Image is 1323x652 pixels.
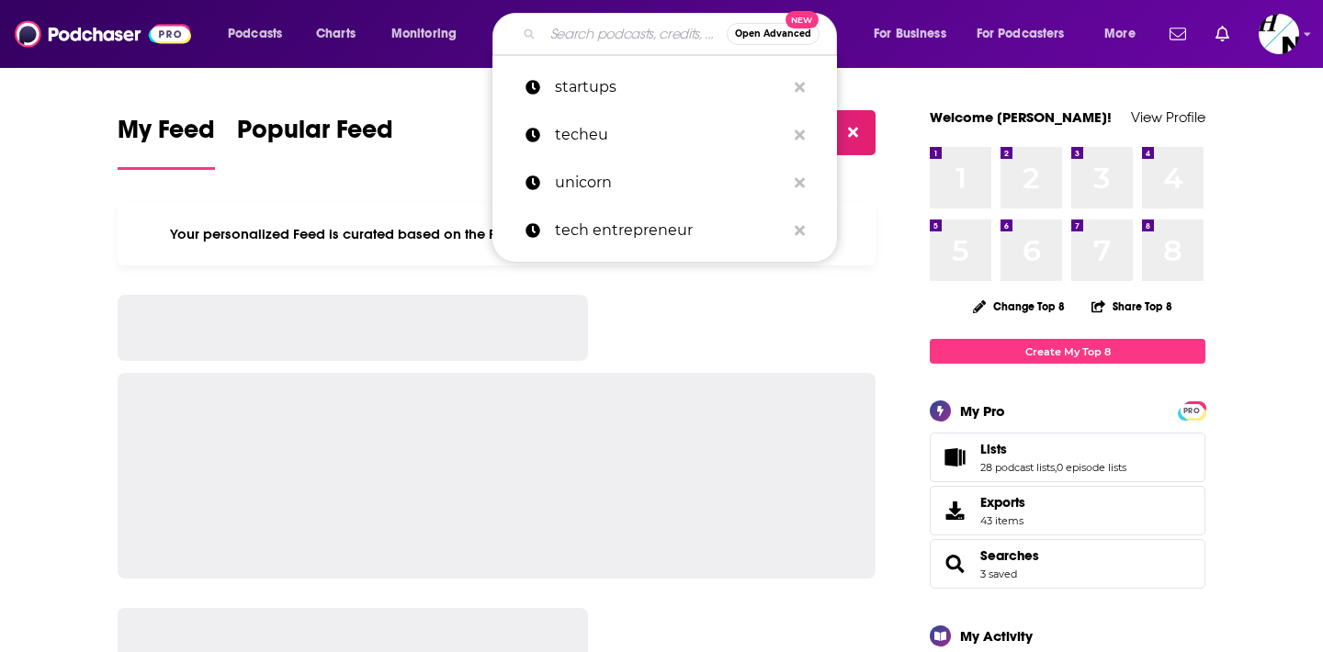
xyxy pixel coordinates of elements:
a: techeu [492,111,837,159]
button: open menu [1091,19,1159,49]
span: Monitoring [391,21,457,47]
a: Popular Feed [237,114,393,170]
a: Welcome [PERSON_NAME]! [930,108,1112,126]
a: Show notifications dropdown [1162,18,1193,50]
a: Lists [936,444,973,470]
a: PRO [1181,403,1203,417]
a: Searches [936,551,973,577]
span: For Podcasters [977,21,1065,47]
a: Show notifications dropdown [1208,18,1237,50]
button: open menu [861,19,969,49]
button: Share Top 8 [1091,288,1173,324]
span: Exports [980,494,1025,511]
span: Lists [930,433,1205,482]
div: My Pro [960,402,1005,420]
span: Charts [316,21,356,47]
a: Create My Top 8 [930,339,1205,364]
a: View Profile [1131,108,1205,126]
span: Lists [980,441,1007,457]
input: Search podcasts, credits, & more... [543,19,727,49]
img: User Profile [1259,14,1299,54]
span: Searches [930,539,1205,589]
img: Podchaser - Follow, Share and Rate Podcasts [15,17,191,51]
span: New [786,11,819,28]
div: Your personalized Feed is curated based on the Podcasts, Creators, Users, and Lists that you Follow. [118,203,876,265]
span: Open Advanced [735,29,811,39]
button: Show profile menu [1259,14,1299,54]
a: My Feed [118,114,215,170]
span: More [1104,21,1136,47]
p: techeu [555,111,786,159]
p: tech entrepreneur [555,207,786,254]
span: Podcasts [228,21,282,47]
div: My Activity [960,627,1033,645]
a: Searches [980,547,1039,564]
a: 0 episode lists [1057,461,1126,474]
div: Search podcasts, credits, & more... [510,13,854,55]
button: Change Top 8 [962,295,1076,318]
button: open menu [965,19,1091,49]
span: Logged in as HardNumber5 [1259,14,1299,54]
span: For Business [874,21,946,47]
span: My Feed [118,114,215,156]
a: startups [492,63,837,111]
button: Open AdvancedNew [727,23,820,45]
a: 3 saved [980,568,1017,580]
span: , [1055,461,1057,474]
p: unicorn [555,159,786,207]
span: Exports [936,498,973,523]
a: Lists [980,441,1126,457]
button: open menu [215,19,306,49]
button: open menu [379,19,481,49]
span: PRO [1181,404,1203,418]
a: 28 podcast lists [980,461,1055,474]
a: Charts [304,19,367,49]
p: startups [555,63,786,111]
a: unicorn [492,159,837,207]
a: Exports [930,486,1205,535]
span: Popular Feed [237,114,393,156]
a: tech entrepreneur [492,207,837,254]
span: 43 items [980,514,1025,527]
